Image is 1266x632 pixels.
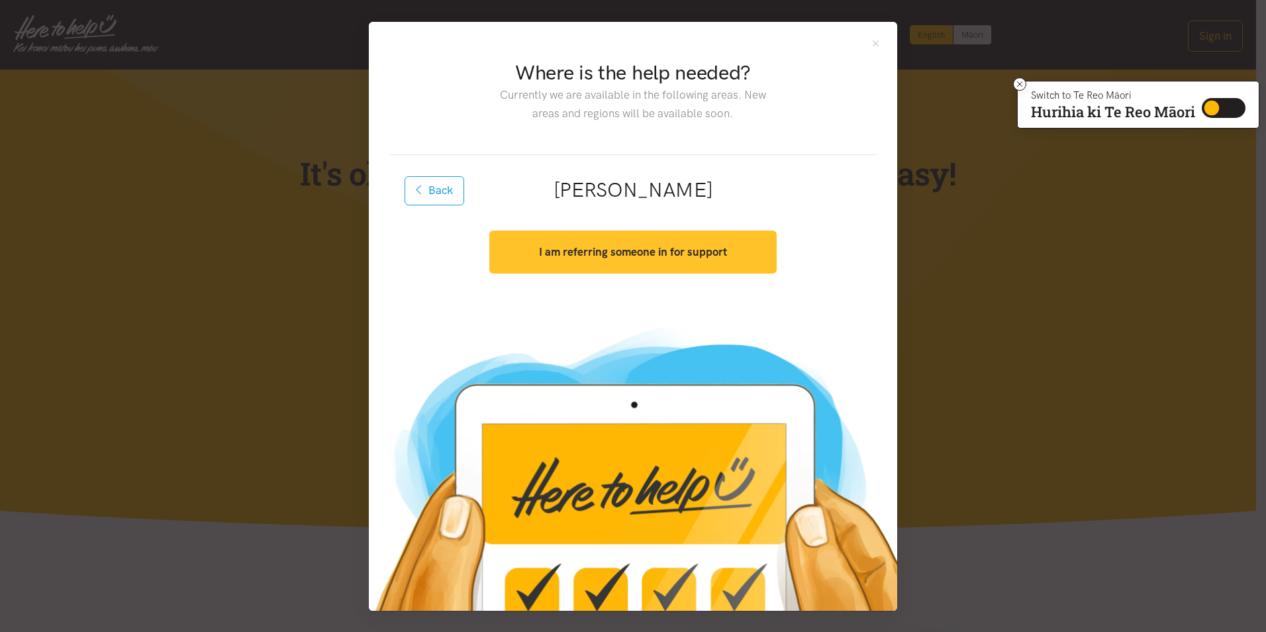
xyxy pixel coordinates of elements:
h2: Where is the help needed? [489,59,776,87]
button: Close [870,38,881,49]
strong: I am referring someone in for support [539,245,727,258]
p: Hurihia ki Te Reo Māori [1031,106,1195,118]
h2: [PERSON_NAME] [411,176,855,204]
p: Switch to Te Reo Māori [1031,91,1195,99]
button: Back [405,176,464,205]
p: Currently we are available in the following areas. New areas and regions will be available soon. [489,86,776,122]
button: I am referring someone in for support [489,231,776,274]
